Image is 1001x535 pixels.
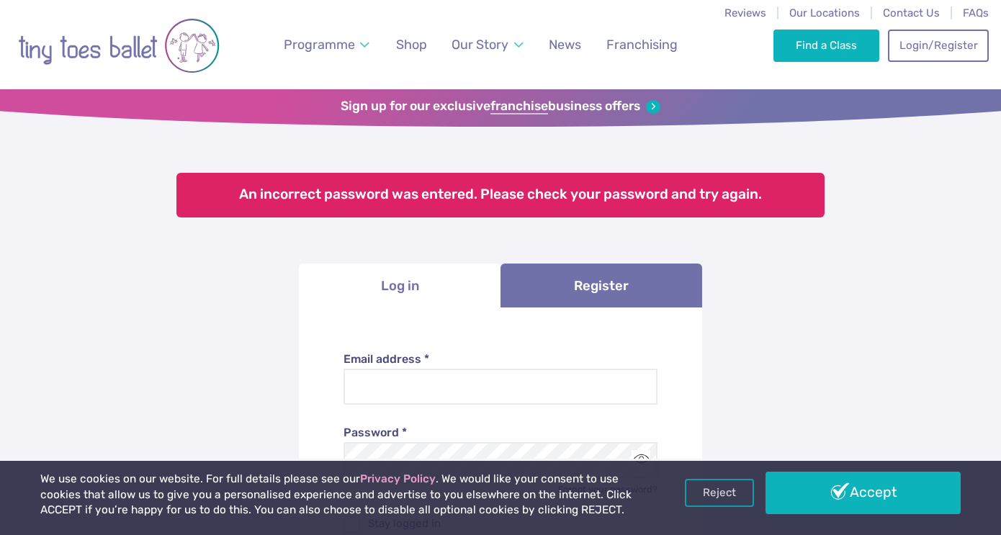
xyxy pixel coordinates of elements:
a: Reject [685,479,754,506]
a: Our Locations [789,6,860,19]
p: We use cookies on our website. For full details please see our . We would like your consent to us... [40,472,639,518]
span: Shop [396,37,427,52]
span: Our Story [452,37,508,52]
a: Reviews [724,6,766,19]
label: Password * [344,425,658,441]
a: Accept [766,472,961,513]
a: Sign up for our exclusivefranchisebusiness offers [341,99,660,114]
a: Our Story [445,29,530,61]
a: Login/Register [888,30,989,61]
a: Shop [390,29,434,61]
label: Email address * [344,351,658,367]
a: News [542,29,588,61]
a: Privacy Policy [360,472,436,485]
span: News [549,37,581,52]
a: Register [500,264,702,307]
a: Contact Us [883,6,940,19]
img: tiny toes ballet [18,9,220,82]
span: Franchising [606,37,678,52]
a: Franchising [600,29,684,61]
a: Programme [277,29,377,61]
a: Find a Class [773,30,879,61]
span: Programme [284,37,355,52]
button: Toggle password visibility [632,450,651,469]
div: An incorrect password was entered. Please check your password and try again. [176,173,825,217]
a: FAQs [963,6,989,19]
strong: franchise [490,99,548,114]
